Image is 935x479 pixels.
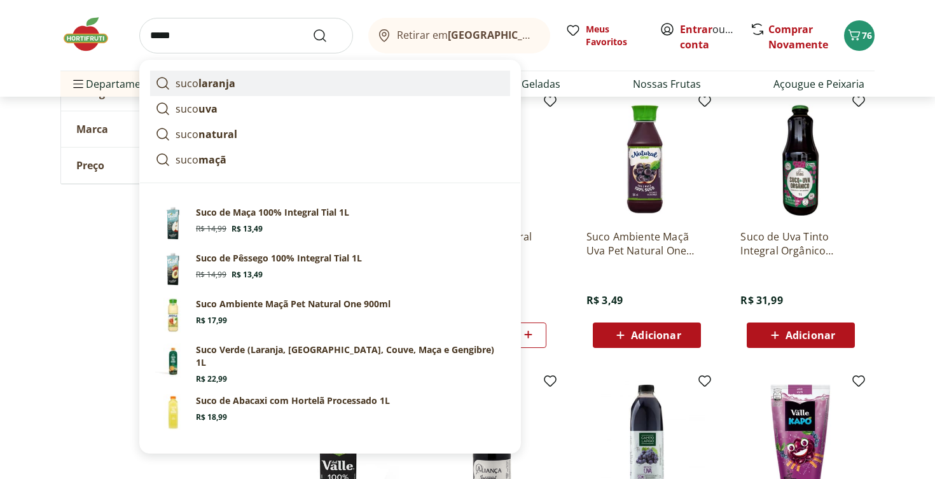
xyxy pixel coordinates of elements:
a: sucomaçã [150,147,510,172]
a: Suco Ambiente Maçã Uva Pet Natural One 180ml [586,230,707,258]
img: Suco Ambiente Maçã Natural One 900ml [155,298,191,333]
p: suco [176,127,237,142]
span: R$ 17,99 [196,316,227,326]
a: sucouva [150,96,510,121]
span: R$ 18,99 [196,412,227,422]
a: Criar conta [680,22,750,52]
span: R$ 3,49 [586,293,623,307]
button: Preço [61,148,252,183]
a: Suco Verde (Laranja, Hortelã, Couve, Maça e Gengibre) 1LSuco Verde (Laranja, [GEOGRAPHIC_DATA], C... [150,338,510,389]
img: Principal [155,206,191,242]
strong: maçã [198,153,226,167]
p: Suco Verde (Laranja, [GEOGRAPHIC_DATA], Couve, Maça e Gengibre) 1L [196,344,505,369]
span: R$ 14,99 [196,224,226,234]
button: Menu [71,69,86,99]
img: Principal [155,394,191,430]
img: Hortifruti [60,15,124,53]
span: R$ 31,99 [740,293,782,307]
a: Comprar Novamente [768,22,828,52]
a: Suco de Uva Tinto Integral Orgânico Natural Da Terra 1L [740,230,861,258]
span: Adicionar [786,330,835,340]
span: Marca [76,123,108,135]
span: Retirar em [397,29,537,41]
a: Entrar [680,22,712,36]
button: Adicionar [593,323,701,348]
a: Meus Favoritos [565,23,644,48]
span: Meus Favoritos [586,23,644,48]
strong: natural [198,127,237,141]
img: Suco de Uva Tinto Integral Orgânico Natural Da Terra 1L [740,99,861,219]
span: Departamentos [71,69,162,99]
button: Retirar em[GEOGRAPHIC_DATA]/[GEOGRAPHIC_DATA] [368,18,550,53]
img: Suco Ambiente Maçã Uva Pet Natural One 180ml [586,99,707,219]
button: Carrinho [844,20,875,51]
strong: laranja [198,76,235,90]
p: Suco de Abacaxi com Hortelã Processado 1L [196,394,390,407]
span: R$ 14,99 [196,270,226,280]
p: suco [176,76,235,91]
span: R$ 22,99 [196,374,227,384]
a: Açougue e Peixaria [773,76,864,92]
span: R$ 13,49 [232,224,263,234]
img: Principal [155,252,191,288]
a: PrincipalSuco de Pêssego 100% Integral Tial 1LR$ 14,99R$ 13,49 [150,247,510,293]
button: Marca [61,111,252,147]
b: [GEOGRAPHIC_DATA]/[GEOGRAPHIC_DATA] [448,28,662,42]
p: Suco Ambiente Maçã Pet Natural One 900ml [196,298,391,310]
span: ou [680,22,737,52]
p: suco [176,152,226,167]
a: PrincipalSuco de Abacaxi com Hortelã Processado 1LR$ 18,99 [150,389,510,435]
a: suconatural [150,121,510,147]
strong: uva [198,102,218,116]
p: suco [176,101,218,116]
span: Adicionar [631,330,681,340]
input: search [139,18,353,53]
a: PrincipalSuco de Maça 100% Integral Tial 1LR$ 14,99R$ 13,49 [150,201,510,247]
p: Suco de Pêssego 100% Integral Tial 1L [196,252,362,265]
a: Nossas Frutas [633,76,701,92]
a: sucolaranja [150,71,510,96]
button: Submit Search [312,28,343,43]
a: Suco Ambiente Maçã Natural One 900mlSuco Ambiente Maçã Pet Natural One 900mlR$ 17,99 [150,293,510,338]
span: Preço [76,159,104,172]
p: Suco de Maça 100% Integral Tial 1L [196,206,349,219]
img: Suco Verde (Laranja, Hortelã, Couve, Maça e Gengibre) 1L [155,344,191,379]
span: 76 [862,29,872,41]
span: R$ 13,49 [232,270,263,280]
button: Adicionar [747,323,855,348]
